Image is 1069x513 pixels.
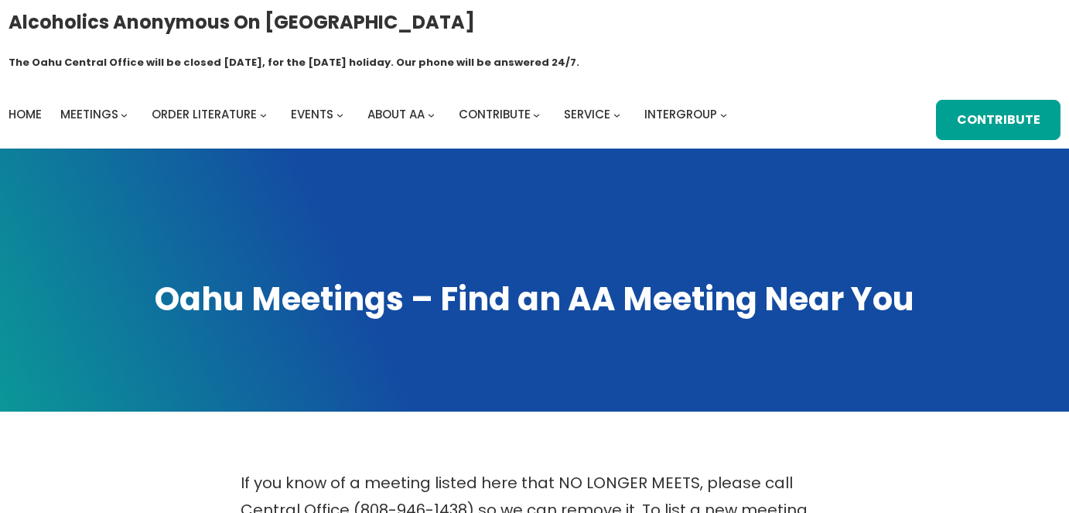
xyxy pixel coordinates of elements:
a: Meetings [60,104,118,125]
span: Meetings [60,106,118,122]
h1: Oahu Meetings – Find an AA Meeting Near You [15,278,1054,321]
a: About AA [367,104,425,125]
button: About AA submenu [428,111,435,118]
span: Service [564,106,610,122]
span: Intergroup [644,106,717,122]
button: Meetings submenu [121,111,128,118]
a: Home [9,104,42,125]
span: Events [291,106,333,122]
span: Contribute [459,106,531,122]
span: Order Literature [152,106,257,122]
a: Intergroup [644,104,717,125]
button: Events submenu [336,111,343,118]
a: Events [291,104,333,125]
a: Contribute [936,100,1060,140]
a: Alcoholics Anonymous on [GEOGRAPHIC_DATA] [9,5,475,39]
a: Service [564,104,610,125]
a: Contribute [459,104,531,125]
button: Intergroup submenu [720,111,727,118]
span: Home [9,106,42,122]
h1: The Oahu Central Office will be closed [DATE], for the [DATE] holiday. Our phone will be answered... [9,55,579,70]
button: Order Literature submenu [260,111,267,118]
nav: Intergroup [9,104,733,125]
span: About AA [367,106,425,122]
button: Contribute submenu [533,111,540,118]
button: Service submenu [613,111,620,118]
